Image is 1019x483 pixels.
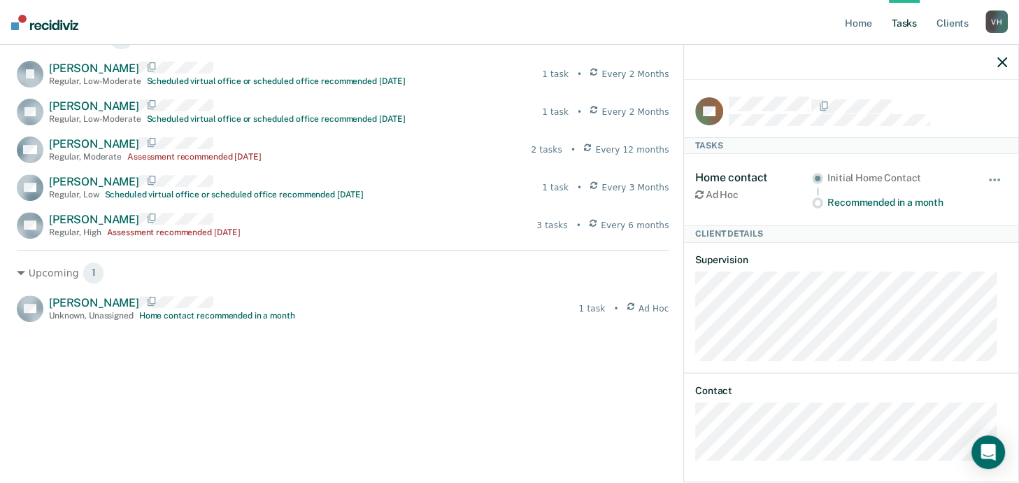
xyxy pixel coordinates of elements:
[542,181,569,194] div: 1 task
[49,114,141,124] div: Regular , Low-Moderate
[595,143,669,156] span: Every 12 months
[49,296,139,309] span: [PERSON_NAME]
[576,219,581,232] div: •
[827,172,968,184] div: Initial Home Contact
[601,181,669,194] span: Every 3 Months
[531,143,562,156] div: 2 tasks
[571,143,576,156] div: •
[639,302,669,315] span: Ad Hoc
[613,302,618,315] div: •
[106,227,241,237] div: Assessment recommended [DATE]
[536,219,567,232] div: 3 tasks
[578,302,605,315] div: 1 task
[127,152,262,162] div: Assessment recommended [DATE]
[49,137,139,150] span: [PERSON_NAME]
[11,15,78,30] img: Recidiviz
[695,189,812,201] div: Ad Hoc
[49,152,122,162] div: Regular , Moderate
[49,76,141,86] div: Regular , Low-Moderate
[49,227,101,237] div: Regular , High
[601,219,669,232] span: Every 6 months
[684,137,1018,154] div: Tasks
[139,311,295,321] div: Home contact recommended in a month
[17,262,669,284] div: Upcoming
[695,171,812,184] div: Home contact
[695,385,1007,397] dt: Contact
[49,213,139,226] span: [PERSON_NAME]
[577,106,582,118] div: •
[49,190,99,199] div: Regular , Low
[542,106,569,118] div: 1 task
[49,311,134,321] div: Unknown , Unassigned
[49,62,139,75] span: [PERSON_NAME]
[695,254,1007,266] dt: Supervision
[601,68,669,80] span: Every 2 Months
[83,262,105,284] span: 1
[985,10,1008,33] div: V H
[827,197,968,209] div: Recommended in a month
[147,76,406,86] div: Scheduled virtual office or scheduled office recommended [DATE]
[577,181,582,194] div: •
[147,114,406,124] div: Scheduled virtual office or scheduled office recommended [DATE]
[49,99,139,113] span: [PERSON_NAME]
[601,106,669,118] span: Every 2 Months
[971,435,1005,469] div: Open Intercom Messenger
[49,175,139,188] span: [PERSON_NAME]
[542,68,569,80] div: 1 task
[684,225,1018,242] div: Client Details
[105,190,364,199] div: Scheduled virtual office or scheduled office recommended [DATE]
[577,68,582,80] div: •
